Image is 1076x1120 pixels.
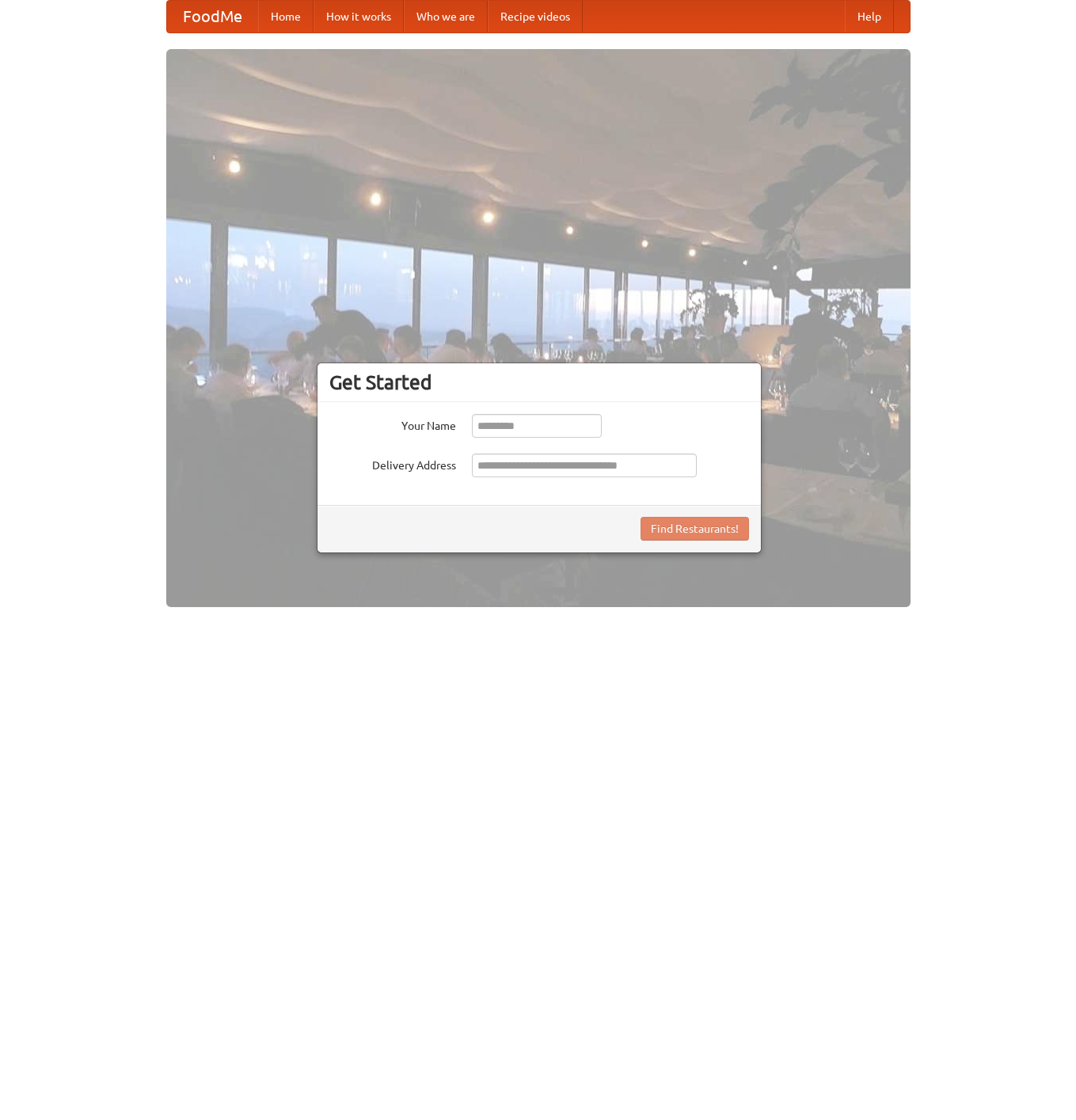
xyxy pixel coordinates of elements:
[488,1,583,32] a: Recipe videos
[641,517,749,541] button: Find Restaurants!
[329,454,456,473] label: Delivery Address
[404,1,488,32] a: Who we are
[329,414,456,434] label: Your Name
[329,370,749,394] h3: Get Started
[845,1,894,32] a: Help
[167,1,258,32] a: FoodMe
[314,1,404,32] a: How it works
[258,1,314,32] a: Home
